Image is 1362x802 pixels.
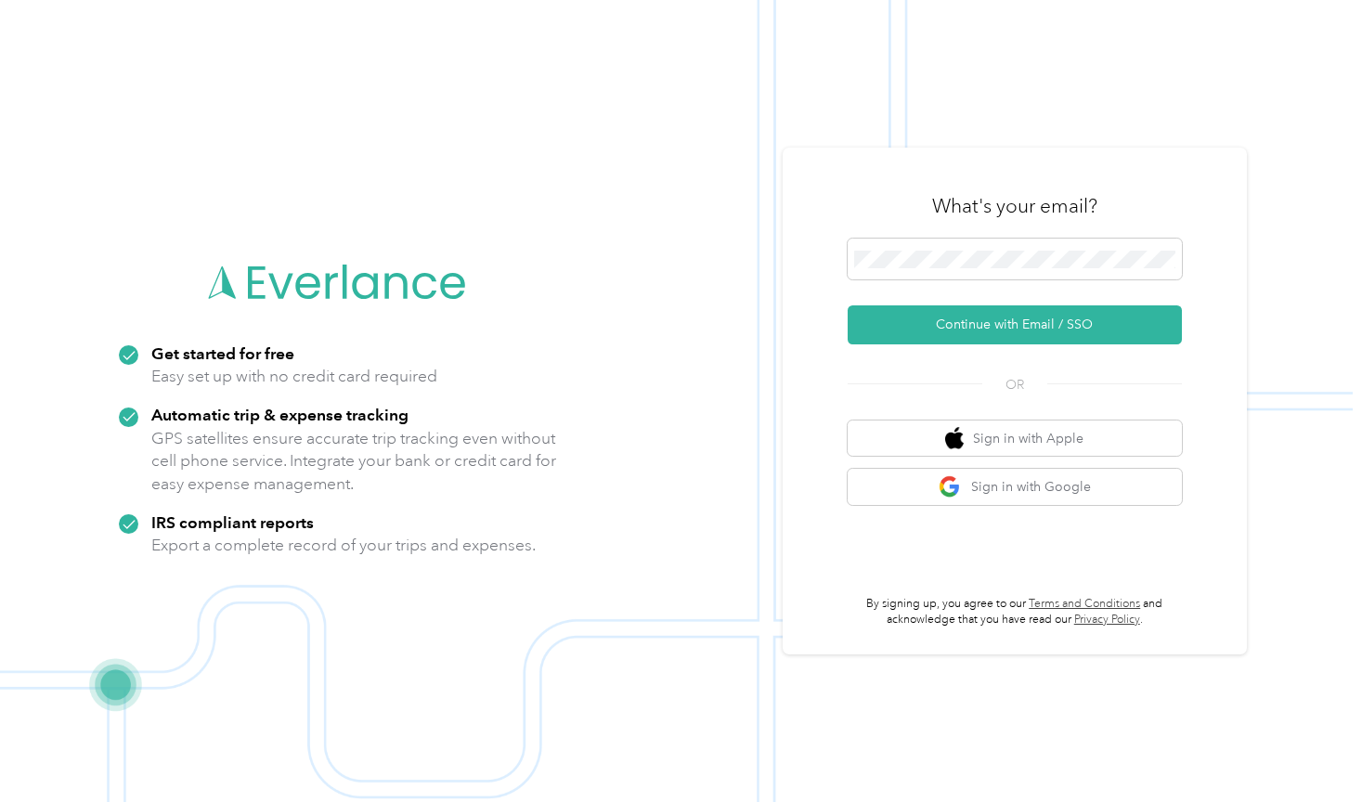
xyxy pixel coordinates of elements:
h3: What's your email? [932,193,1097,219]
p: Export a complete record of your trips and expenses. [151,534,536,557]
a: Terms and Conditions [1029,597,1140,611]
p: GPS satellites ensure accurate trip tracking even without cell phone service. Integrate your bank... [151,427,557,496]
img: apple logo [945,427,964,450]
strong: Automatic trip & expense tracking [151,405,409,424]
strong: Get started for free [151,343,294,363]
strong: IRS compliant reports [151,512,314,532]
button: Continue with Email / SSO [848,305,1182,344]
img: google logo [939,475,962,498]
iframe: Everlance-gr Chat Button Frame [1258,698,1362,802]
a: Privacy Policy [1074,613,1140,627]
p: By signing up, you agree to our and acknowledge that you have read our . [848,596,1182,628]
span: OR [982,375,1047,395]
button: apple logoSign in with Apple [848,420,1182,457]
p: Easy set up with no credit card required [151,365,437,388]
button: google logoSign in with Google [848,469,1182,505]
